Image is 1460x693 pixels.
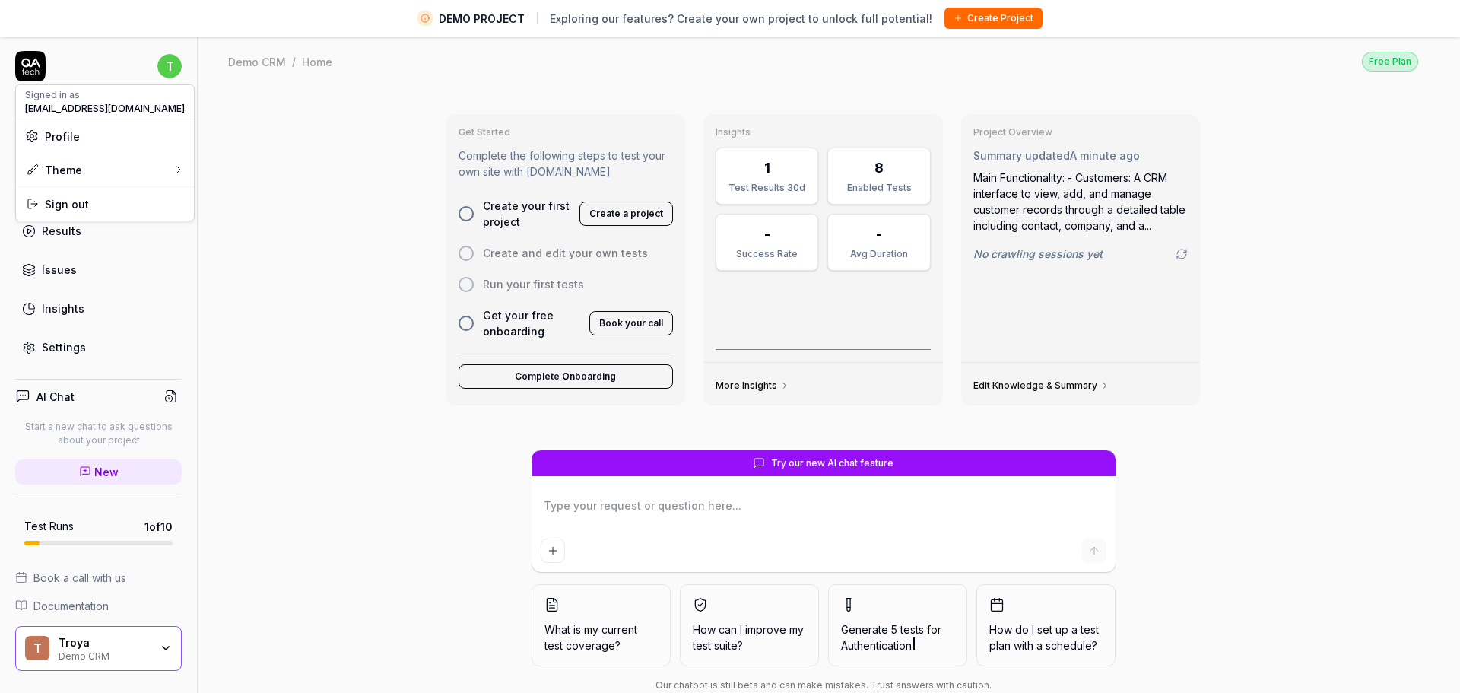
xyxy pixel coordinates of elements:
div: Signed in as [25,88,185,102]
span: Profile [45,129,80,145]
div: Theme [25,162,82,178]
a: Profile [25,129,185,145]
span: Sign out [45,196,89,212]
div: Sign out [16,187,194,221]
span: [EMAIL_ADDRESS][DOMAIN_NAME] [25,102,185,116]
